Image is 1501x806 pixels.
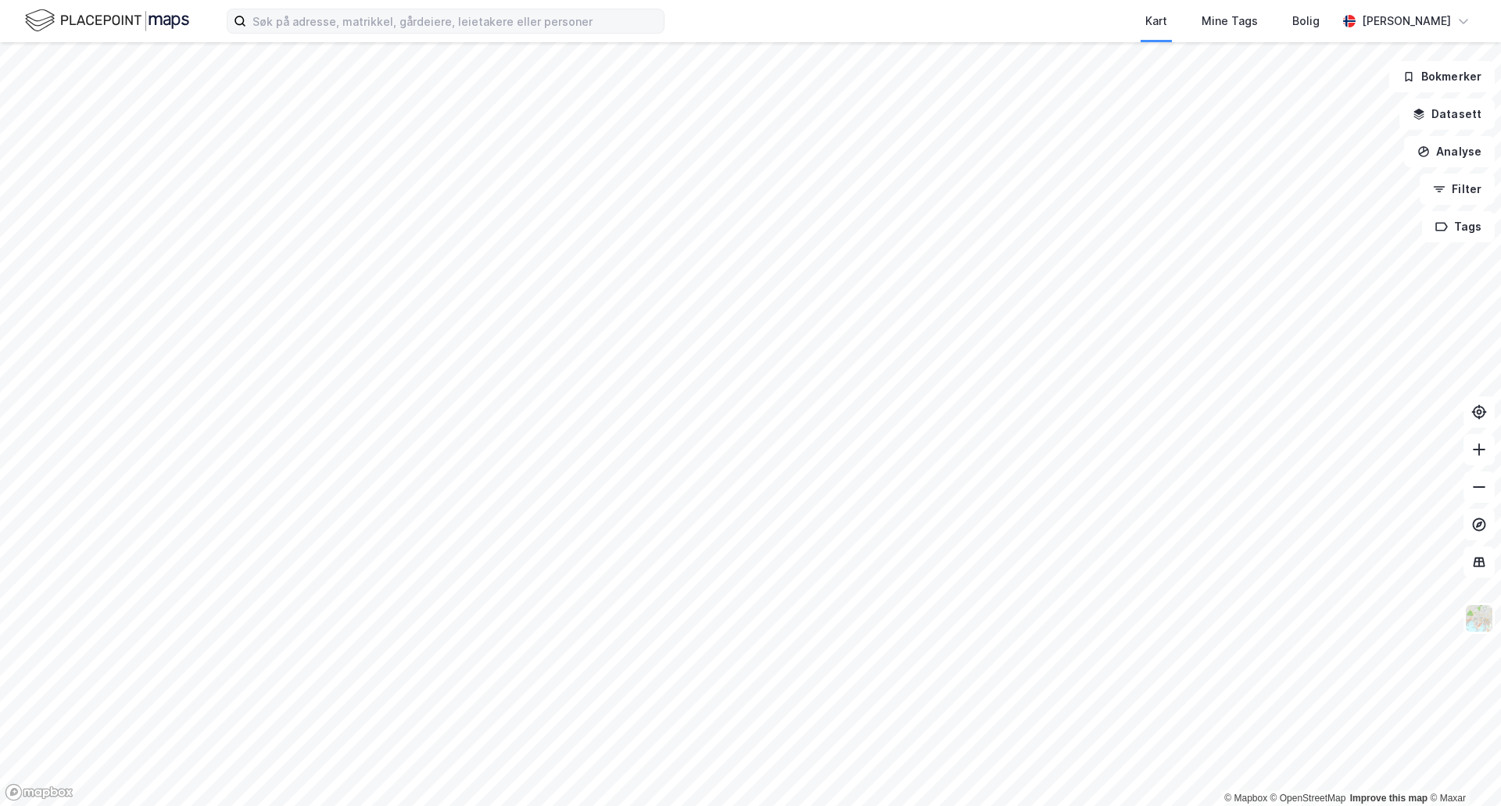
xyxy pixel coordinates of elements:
img: Z [1464,604,1494,633]
input: Søk på adresse, matrikkel, gårdeiere, leietakere eller personer [246,9,664,33]
a: Mapbox homepage [5,783,73,801]
div: Kontrollprogram for chat [1423,731,1501,806]
div: Bolig [1292,12,1320,30]
iframe: Chat Widget [1423,731,1501,806]
img: logo.f888ab2527a4732fd821a326f86c7f29.svg [25,7,189,34]
div: [PERSON_NAME] [1362,12,1451,30]
button: Analyse [1404,136,1495,167]
button: Datasett [1399,99,1495,130]
a: Improve this map [1350,793,1428,804]
div: Mine Tags [1202,12,1258,30]
button: Filter [1420,174,1495,205]
div: Kart [1145,12,1167,30]
button: Tags [1422,211,1495,242]
a: OpenStreetMap [1270,793,1346,804]
button: Bokmerker [1389,61,1495,92]
a: Mapbox [1224,793,1267,804]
